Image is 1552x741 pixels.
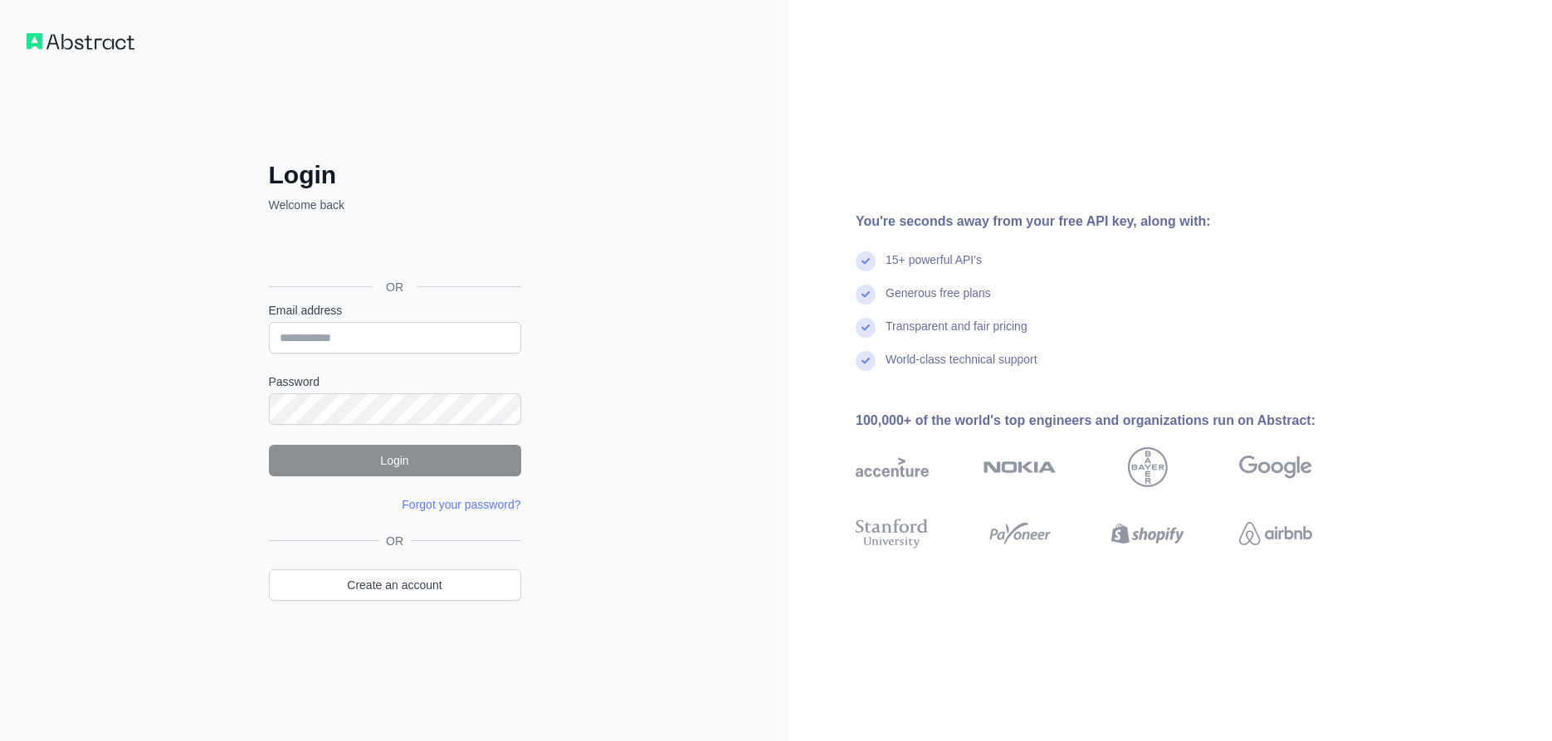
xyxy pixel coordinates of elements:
[886,318,1027,351] div: Transparent and fair pricing
[261,232,526,268] iframe: Sign in with Google Button
[856,318,876,338] img: check mark
[886,285,991,318] div: Generous free plans
[856,251,876,271] img: check mark
[983,515,1057,552] img: payoneer
[1239,515,1312,552] img: airbnb
[373,279,417,295] span: OR
[1111,515,1184,552] img: shopify
[269,445,521,476] button: Login
[856,447,929,487] img: accenture
[886,251,982,285] div: 15+ powerful API's
[886,351,1037,384] div: World-class technical support
[856,515,929,552] img: stanford university
[269,373,521,390] label: Password
[27,33,134,50] img: Workflow
[856,351,876,371] img: check mark
[269,197,521,213] p: Welcome back
[1128,447,1168,487] img: bayer
[983,447,1057,487] img: nokia
[379,533,410,549] span: OR
[269,302,521,319] label: Email address
[856,212,1365,232] div: You're seconds away from your free API key, along with:
[269,160,521,190] h2: Login
[1239,447,1312,487] img: google
[856,411,1365,431] div: 100,000+ of the world's top engineers and organizations run on Abstract:
[856,285,876,305] img: check mark
[402,498,520,511] a: Forgot your password?
[269,569,521,601] a: Create an account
